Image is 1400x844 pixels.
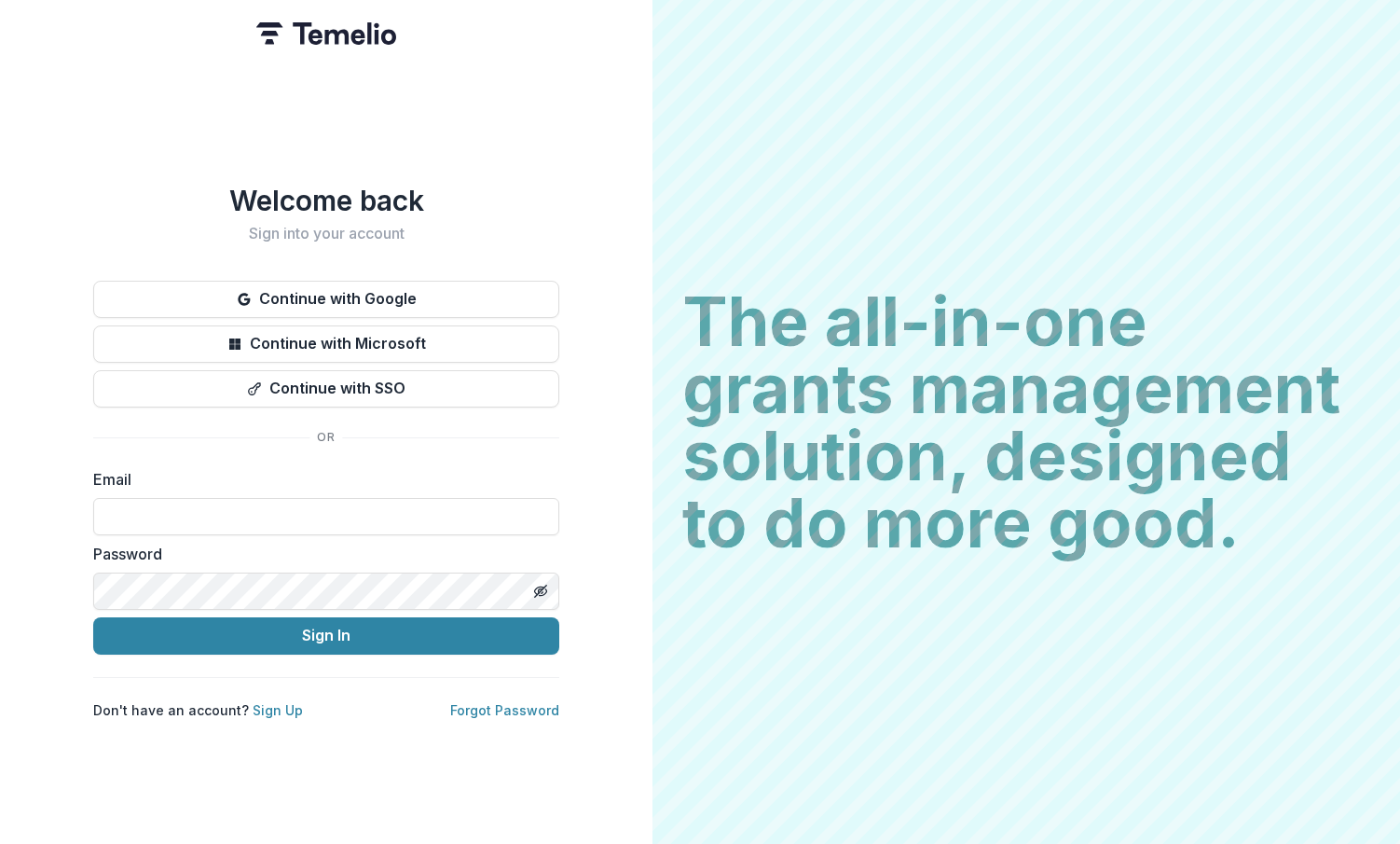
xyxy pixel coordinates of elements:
label: Password [93,543,548,565]
label: Email [93,468,548,491]
button: Sign In [93,617,559,655]
h2: Sign into your account [93,225,559,242]
a: Sign Up [253,702,303,718]
button: Continue with Microsoft [93,325,559,363]
a: Forgot Password [450,702,559,718]
p: Don't have an account? [93,700,303,720]
h1: Welcome back [93,184,559,217]
img: Temelio [256,22,396,45]
button: Continue with Google [93,281,559,318]
button: Toggle password visibility [526,576,556,606]
button: Continue with SSO [93,370,559,408]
